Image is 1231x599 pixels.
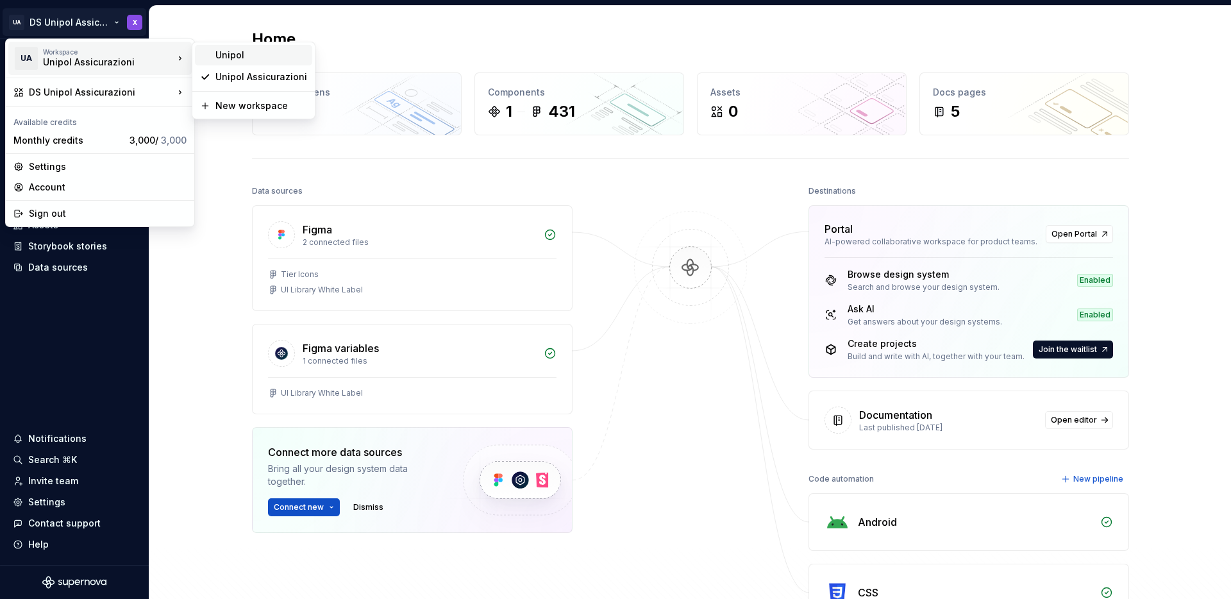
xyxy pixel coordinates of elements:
div: New workspace [215,99,307,112]
div: Settings [29,160,187,173]
div: UA [15,47,38,70]
div: DS Unipol Assicurazioni [29,86,174,99]
div: Workspace [43,48,174,56]
div: Monthly credits [13,134,124,147]
div: Sign out [29,207,187,220]
div: Account [29,181,187,194]
span: 3,000 [161,135,187,146]
div: Unipol Assicurazioni [43,56,152,69]
div: Unipol [215,49,307,62]
div: Unipol Assicurazioni [215,71,307,83]
span: 3,000 / [130,135,187,146]
div: Available credits [8,110,192,130]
